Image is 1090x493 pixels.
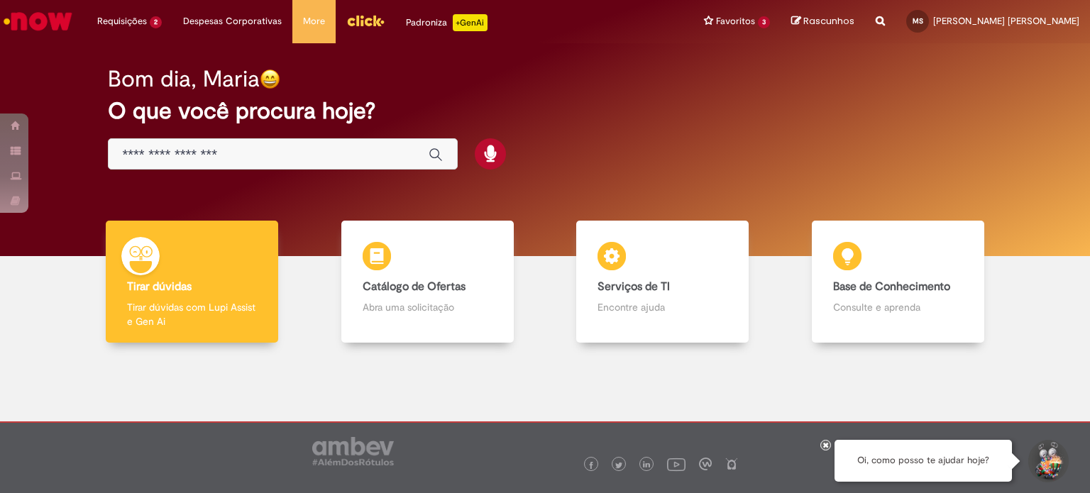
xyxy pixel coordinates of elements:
[725,458,738,470] img: logo_footer_naosei.png
[643,461,650,470] img: logo_footer_linkedin.png
[453,14,488,31] p: +GenAi
[833,279,950,294] b: Base de Conhecimento
[803,14,854,28] span: Rascunhos
[183,14,282,28] span: Despesas Corporativas
[598,279,670,294] b: Serviços de TI
[598,300,727,314] p: Encontre ajuda
[312,437,394,465] img: logo_footer_ambev_rotulo_gray.png
[667,455,686,473] img: logo_footer_youtube.png
[615,462,622,469] img: logo_footer_twitter.png
[545,221,781,343] a: Serviços de TI Encontre ajuda
[913,16,923,26] span: MS
[835,440,1012,482] div: Oi, como posso te ajudar hoje?
[127,279,192,294] b: Tirar dúvidas
[97,14,147,28] span: Requisições
[363,279,466,294] b: Catálogo de Ofertas
[758,16,770,28] span: 3
[303,14,325,28] span: More
[127,300,257,328] p: Tirar dúvidas com Lupi Assist e Gen Ai
[363,300,492,314] p: Abra uma solicitação
[791,15,854,28] a: Rascunhos
[346,10,385,31] img: click_logo_yellow_360x200.png
[108,99,983,123] h2: O que você procura hoje?
[150,16,162,28] span: 2
[1026,440,1069,482] button: Iniciar Conversa de Suporte
[260,69,280,89] img: happy-face.png
[588,462,595,469] img: logo_footer_facebook.png
[699,458,712,470] img: logo_footer_workplace.png
[933,15,1079,27] span: [PERSON_NAME] [PERSON_NAME]
[75,221,310,343] a: Tirar dúvidas Tirar dúvidas com Lupi Assist e Gen Ai
[833,300,963,314] p: Consulte e aprenda
[1,7,75,35] img: ServiceNow
[310,221,546,343] a: Catálogo de Ofertas Abra uma solicitação
[406,14,488,31] div: Padroniza
[781,221,1016,343] a: Base de Conhecimento Consulte e aprenda
[108,67,260,92] h2: Bom dia, Maria
[716,14,755,28] span: Favoritos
